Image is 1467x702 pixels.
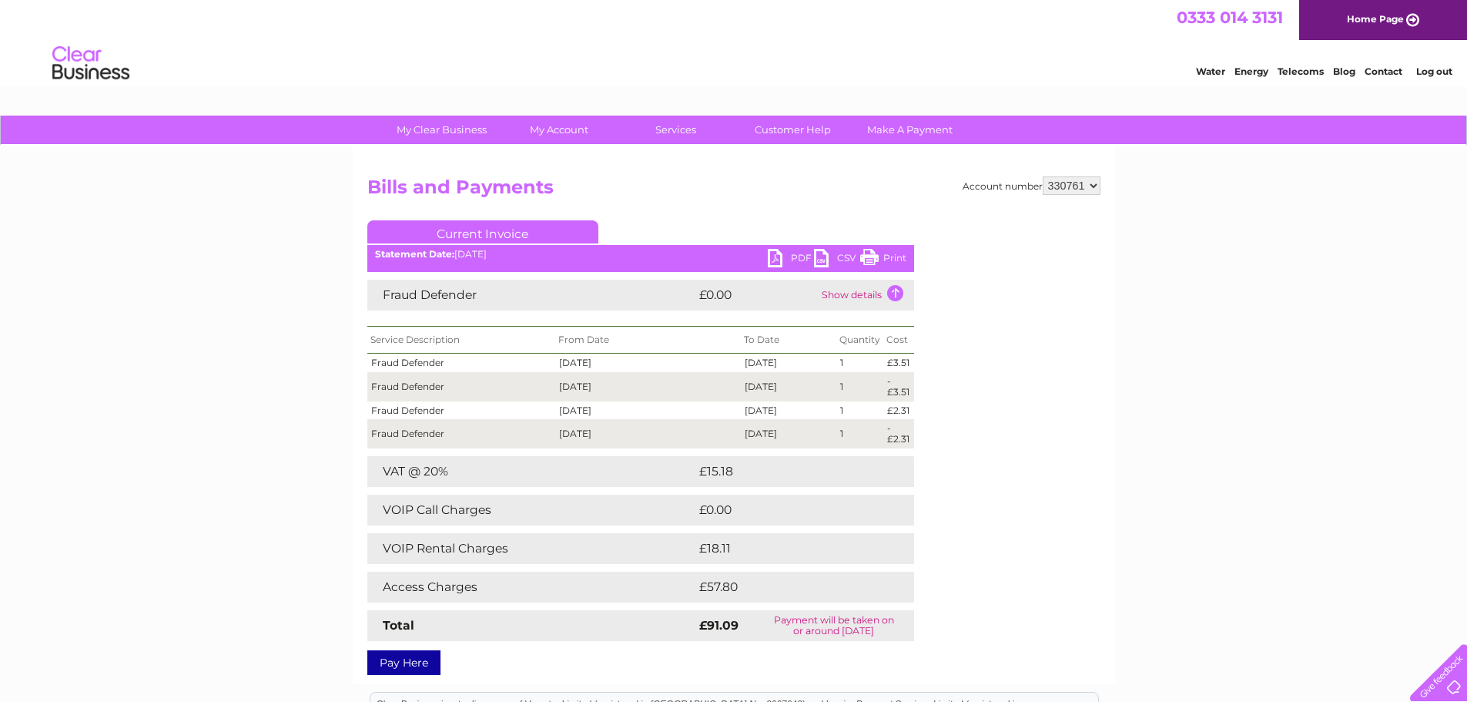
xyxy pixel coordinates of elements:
[555,401,740,420] td: [DATE]
[612,116,739,144] a: Services
[378,116,505,144] a: My Clear Business
[1333,65,1355,77] a: Blog
[555,327,740,354] th: From Date
[836,354,883,372] td: 1
[699,618,739,633] strong: £91.09
[367,372,556,401] td: Fraud Defender
[367,354,556,372] td: Fraud Defender
[754,610,914,641] td: Payment will be taken on or around [DATE]
[836,401,883,420] td: 1
[367,249,914,260] div: [DATE]
[383,618,414,633] strong: Total
[883,419,913,448] td: -£2.31
[375,248,454,260] b: Statement Date:
[1196,65,1225,77] a: Water
[367,401,556,420] td: Fraud Defender
[367,533,695,564] td: VOIP Rental Charges
[768,249,814,271] a: PDF
[1365,65,1402,77] a: Contact
[963,176,1100,195] div: Account number
[367,220,598,244] a: Current Invoice
[367,176,1100,206] h2: Bills and Payments
[741,354,837,372] td: [DATE]
[695,280,818,311] td: £0.00
[367,327,556,354] th: Service Description
[367,419,556,448] td: Fraud Defender
[555,354,740,372] td: [DATE]
[1177,8,1283,27] a: 0333 014 3131
[367,650,440,675] a: Pay Here
[695,495,879,526] td: £0.00
[695,533,878,564] td: £18.11
[52,40,130,87] img: logo.png
[367,572,695,603] td: Access Charges
[741,401,837,420] td: [DATE]
[883,372,913,401] td: -£3.51
[846,116,973,144] a: Make A Payment
[729,116,856,144] a: Customer Help
[741,419,837,448] td: [DATE]
[1278,65,1324,77] a: Telecoms
[1416,65,1452,77] a: Log out
[883,401,913,420] td: £2.31
[695,456,880,487] td: £15.18
[814,249,860,271] a: CSV
[883,327,913,354] th: Cost
[836,419,883,448] td: 1
[860,249,906,271] a: Print
[836,372,883,401] td: 1
[883,354,913,372] td: £3.51
[741,372,837,401] td: [DATE]
[836,327,883,354] th: Quantity
[695,572,883,603] td: £57.80
[367,495,695,526] td: VOIP Call Charges
[367,280,695,311] td: Fraud Defender
[370,8,1098,75] div: Clear Business is a trading name of Verastar Limited (registered in [GEOGRAPHIC_DATA] No. 3667643...
[555,372,740,401] td: [DATE]
[741,327,837,354] th: To Date
[818,280,914,311] td: Show details
[555,419,740,448] td: [DATE]
[1234,65,1268,77] a: Energy
[495,116,622,144] a: My Account
[367,456,695,487] td: VAT @ 20%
